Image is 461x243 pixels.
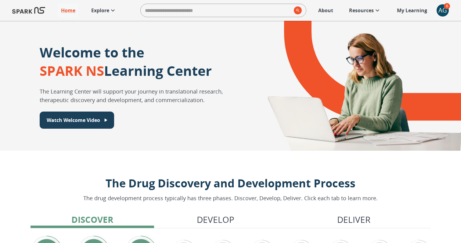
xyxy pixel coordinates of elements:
[83,175,378,192] p: The Drug Discovery and Development Process
[315,4,336,17] a: About
[71,213,113,226] p: Discover
[88,4,120,17] a: Explore
[318,7,333,14] p: About
[12,3,45,18] img: Logo of SPARK at Stanford
[346,4,384,17] a: Resources
[40,61,104,80] span: SPARK NS
[337,213,370,226] p: Deliver
[40,87,250,104] p: The Learning Center will support your journey in translational research, therapeutic discovery an...
[47,116,100,124] p: Watch Welcome Video
[61,7,75,14] p: Home
[58,4,78,17] a: Home
[394,4,430,17] a: My Learning
[349,7,374,14] p: Resources
[91,7,109,14] p: Explore
[40,112,114,129] button: Watch Welcome Video
[444,3,450,9] span: 6
[397,7,427,14] p: My Learning
[437,4,449,17] button: account of current user
[197,213,234,226] p: Develop
[40,43,212,80] p: Welcome to the Learning Center
[291,4,302,17] button: search
[83,194,378,202] p: The drug development process typically has three phases. Discover, Develop, Deliver. Click each t...
[437,4,449,17] div: AG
